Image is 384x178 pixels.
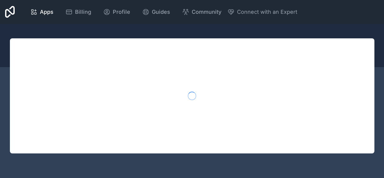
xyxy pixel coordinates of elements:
a: Community [177,5,226,19]
span: Profile [113,8,130,16]
a: Profile [98,5,135,19]
span: Guides [152,8,170,16]
a: Billing [61,5,96,19]
a: Apps [25,5,58,19]
a: Guides [137,5,175,19]
span: Apps [40,8,53,16]
span: Community [192,8,221,16]
span: Connect with an Expert [237,8,297,16]
span: Billing [75,8,91,16]
button: Connect with an Expert [227,8,297,16]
